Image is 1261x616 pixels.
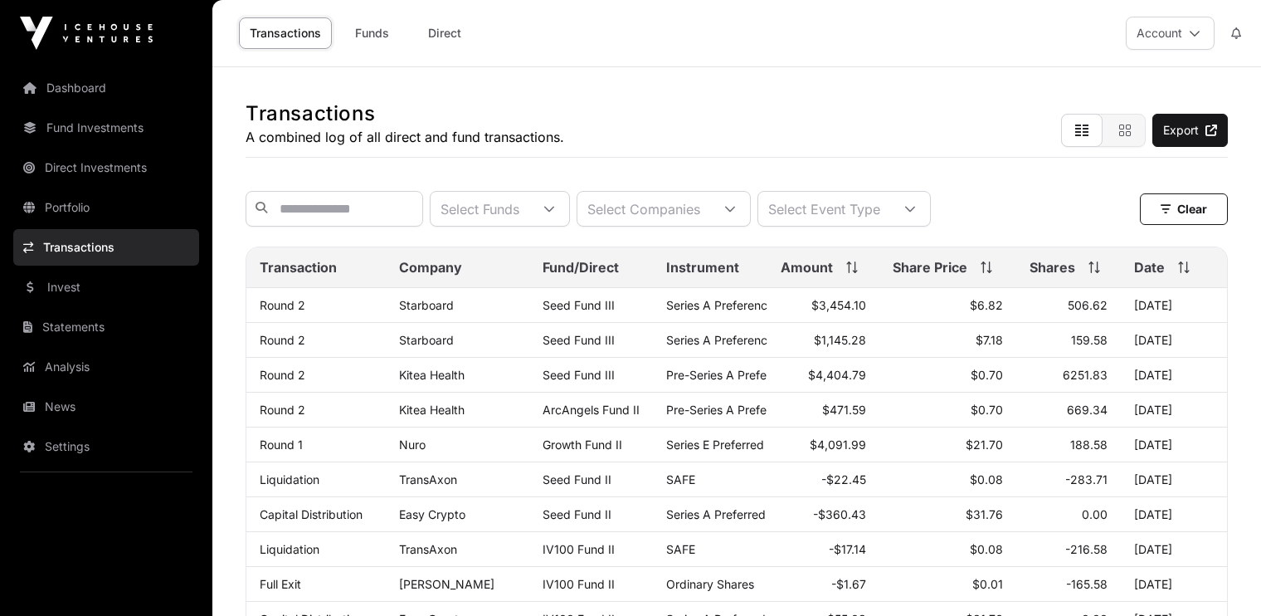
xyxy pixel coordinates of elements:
a: Growth Fund II [543,438,622,452]
td: [DATE] [1121,462,1227,497]
td: [DATE] [1121,358,1227,393]
a: Transactions [239,17,332,49]
span: $0.08 [970,542,1003,556]
a: Analysis [13,349,199,385]
a: Transactions [13,229,199,266]
span: Amount [781,257,833,277]
span: $0.08 [970,472,1003,486]
span: 669.34 [1067,403,1108,417]
td: -$17.14 [767,532,879,567]
a: ArcAngels Fund II [543,403,640,417]
span: Fund/Direct [543,257,619,277]
span: -283.71 [1065,472,1108,486]
td: $3,454.10 [767,288,879,323]
span: $7.18 [976,333,1003,347]
span: Pre-Series A Preference Shares [666,403,838,417]
a: Invest [13,269,199,306]
td: [DATE] [1121,393,1227,428]
a: Seed Fund III [543,368,615,382]
div: Select Event Type [758,192,890,226]
span: Series E Preferred Stock [666,438,799,452]
td: [DATE] [1121,532,1227,567]
span: $0.01 [972,577,1003,591]
a: Statements [13,309,199,345]
span: $0.70 [971,368,1003,382]
span: Shares [1030,257,1075,277]
span: Instrument [666,257,739,277]
a: Round 2 [260,368,305,382]
a: News [13,389,199,425]
span: Ordinary Shares [666,577,754,591]
span: $0.70 [971,403,1003,417]
a: Nuro [399,438,426,452]
a: Round 1 [260,438,303,452]
td: [DATE] [1121,497,1227,532]
span: $31.76 [966,507,1003,521]
img: Icehouse Ventures Logo [20,17,153,50]
td: [DATE] [1121,323,1227,358]
a: Starboard [399,298,454,312]
span: Series A Preference Shares [666,298,815,312]
a: Capital Distribution [260,507,363,521]
span: Share Price [893,257,967,277]
a: IV100 Fund II [543,542,615,556]
span: 6251.83 [1063,368,1108,382]
button: Clear [1140,193,1228,225]
span: Series A Preferred Share [666,507,801,521]
a: Portfolio [13,189,199,226]
a: Export [1152,114,1228,147]
span: SAFE [666,472,695,486]
span: Series A Preference Shares [666,333,815,347]
a: TransAxon [399,472,457,486]
div: Select Companies [577,192,710,226]
p: A combined log of all direct and fund transactions. [246,127,564,147]
a: Full Exit [260,577,301,591]
td: -$360.43 [767,497,879,532]
a: Round 2 [260,298,305,312]
span: 0.00 [1082,507,1108,521]
span: Date [1134,257,1165,277]
span: $21.70 [966,438,1003,452]
button: Account [1126,17,1215,50]
a: [PERSON_NAME] [399,577,494,591]
a: Seed Fund III [543,333,615,347]
a: Direct [411,17,478,49]
a: Seed Fund II [543,472,611,486]
span: Transaction [260,257,337,277]
a: Funds [338,17,405,49]
a: Easy Crypto [399,507,465,521]
a: Seed Fund III [543,298,615,312]
a: Liquidation [260,472,319,486]
td: $1,145.28 [767,323,879,358]
a: Kitea Health [399,368,465,382]
td: $4,404.79 [767,358,879,393]
a: Round 2 [260,333,305,347]
a: Starboard [399,333,454,347]
a: Direct Investments [13,149,199,186]
a: Kitea Health [399,403,465,417]
td: $4,091.99 [767,428,879,462]
td: [DATE] [1121,428,1227,462]
td: [DATE] [1121,567,1227,602]
a: Fund Investments [13,110,199,146]
div: Select Funds [431,192,529,226]
a: Seed Fund II [543,507,611,521]
span: Company [399,257,462,277]
a: Liquidation [260,542,319,556]
a: IV100 Fund II [543,577,615,591]
span: $6.82 [970,298,1003,312]
span: -216.58 [1065,542,1108,556]
span: Pre-Series A Preference Shares [666,368,838,382]
td: [DATE] [1121,288,1227,323]
td: -$1.67 [767,567,879,602]
a: Dashboard [13,70,199,106]
span: -165.58 [1066,577,1108,591]
h1: Transactions [246,100,564,127]
iframe: Chat Widget [1178,536,1261,616]
span: 188.58 [1070,438,1108,452]
span: 506.62 [1068,298,1108,312]
span: SAFE [666,542,695,556]
td: $471.59 [767,393,879,428]
a: Settings [13,428,199,465]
